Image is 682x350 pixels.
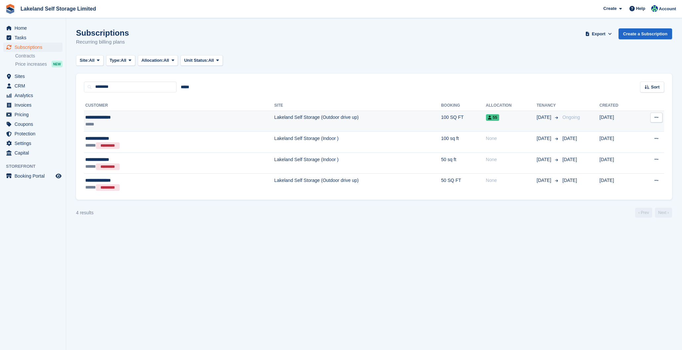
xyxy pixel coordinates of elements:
span: Home [15,23,54,33]
span: All [89,57,95,64]
span: All [121,57,126,64]
td: 50 sq ft [441,153,486,174]
span: Price increases [15,61,47,67]
span: Booking Portal [15,171,54,181]
a: menu [3,72,62,81]
span: [DATE] [537,156,552,163]
span: Export [592,31,605,37]
td: 100 sq ft [441,132,486,153]
div: None [486,177,537,184]
span: [DATE] [537,135,552,142]
td: [DATE] [599,174,637,194]
span: Tasks [15,33,54,42]
a: Price increases NEW [15,60,62,68]
span: Help [636,5,645,12]
img: stora-icon-8386f47178a22dfd0bd8f6a31ec36ba5ce8667c1dd55bd0f319d3a0aa187defe.svg [5,4,15,14]
a: menu [3,148,62,157]
a: menu [3,81,62,90]
a: menu [3,139,62,148]
td: Lakeland Self Storage (Outdoor drive up) [274,174,441,194]
div: None [486,156,537,163]
td: [DATE] [599,153,637,174]
button: Export [584,28,613,39]
span: Ongoing [562,115,580,120]
button: Allocation: All [138,55,178,66]
th: Tenancy [537,100,560,111]
a: menu [3,110,62,119]
span: Sites [15,72,54,81]
span: Protection [15,129,54,138]
p: Recurring billing plans [76,38,129,46]
a: menu [3,33,62,42]
td: 50 SQ FT [441,174,486,194]
span: All [164,57,169,64]
div: None [486,135,537,142]
a: menu [3,100,62,110]
span: Pricing [15,110,54,119]
span: Subscriptions [15,43,54,52]
a: Previous [635,208,652,218]
div: 4 results [76,209,94,216]
span: [DATE] [562,157,577,162]
span: Type: [110,57,121,64]
span: Analytics [15,91,54,100]
nav: Page [634,208,673,218]
a: menu [3,43,62,52]
th: Allocation [486,100,537,111]
th: Site [274,100,441,111]
span: All [208,57,214,64]
span: [DATE] [562,136,577,141]
td: Lakeland Self Storage (Indoor ) [274,132,441,153]
span: 55 [486,114,499,121]
a: menu [3,91,62,100]
td: [DATE] [599,111,637,132]
a: Contracts [15,53,62,59]
span: Invoices [15,100,54,110]
a: menu [3,129,62,138]
a: menu [3,23,62,33]
td: Lakeland Self Storage (Indoor ) [274,153,441,174]
a: Lakeland Self Storage Limited [18,3,99,14]
th: Created [599,100,637,111]
span: [DATE] [562,178,577,183]
th: Booking [441,100,486,111]
th: Customer [84,100,274,111]
button: Site: All [76,55,103,66]
div: NEW [52,61,62,67]
td: [DATE] [599,132,637,153]
span: Coupons [15,120,54,129]
span: Storefront [6,163,66,170]
img: Steve Aynsley [651,5,658,12]
span: Site: [80,57,89,64]
a: Next [655,208,672,218]
a: menu [3,120,62,129]
span: Allocation: [141,57,164,64]
td: 100 SQ FT [441,111,486,132]
span: Account [659,6,676,12]
span: [DATE] [537,114,552,121]
a: Create a Subscription [619,28,672,39]
span: Settings [15,139,54,148]
h1: Subscriptions [76,28,129,37]
span: Create [603,5,617,12]
button: Unit Status: All [181,55,222,66]
a: menu [3,171,62,181]
td: Lakeland Self Storage (Outdoor drive up) [274,111,441,132]
button: Type: All [106,55,135,66]
span: [DATE] [537,177,552,184]
span: Capital [15,148,54,157]
span: CRM [15,81,54,90]
span: Sort [651,84,660,90]
span: Unit Status: [184,57,208,64]
a: Preview store [55,172,62,180]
